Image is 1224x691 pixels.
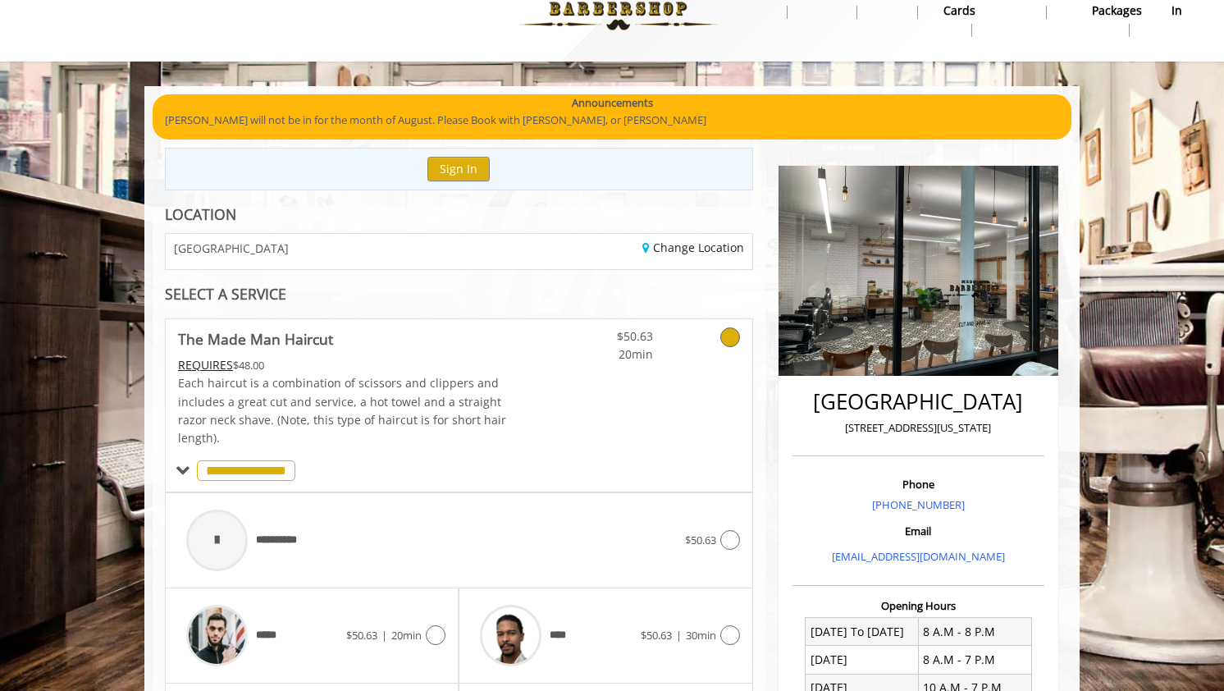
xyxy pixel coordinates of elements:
span: 30min [686,628,716,643]
span: $50.63 [641,628,672,643]
span: Each haircut is a combination of scissors and clippers and includes a great cut and service, a ho... [178,375,506,446]
button: Sign In [427,157,490,181]
span: 20min [556,345,653,364]
a: [EMAIL_ADDRESS][DOMAIN_NAME] [832,549,1005,564]
span: $50.63 [556,327,653,345]
p: [STREET_ADDRESS][US_STATE] [797,419,1040,437]
span: | [676,628,682,643]
b: LOCATION [165,204,236,224]
h3: Email [797,525,1040,537]
td: [DATE] [806,646,919,674]
td: 8 A.M - 8 P.M [918,618,1031,646]
a: Change Location [642,240,744,255]
div: SELECT A SERVICE [165,286,753,302]
h3: Opening Hours [792,600,1044,611]
h2: [GEOGRAPHIC_DATA] [797,390,1040,414]
td: [DATE] To [DATE] [806,618,919,646]
td: 8 A.M - 7 P.M [918,646,1031,674]
a: [PHONE_NUMBER] [872,497,965,512]
span: This service needs some Advance to be paid before we block your appointment [178,357,233,373]
span: | [381,628,387,643]
h3: Phone [797,478,1040,490]
p: [PERSON_NAME] will not be in for the month of August. Please Book with [PERSON_NAME], or [PERSON_... [165,112,1059,129]
b: The Made Man Haircut [178,327,333,350]
span: [GEOGRAPHIC_DATA] [174,242,289,254]
span: 20min [391,628,422,643]
span: $50.63 [685,533,716,547]
span: $50.63 [346,628,377,643]
div: $48.00 [178,356,508,374]
b: Announcements [572,94,653,112]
